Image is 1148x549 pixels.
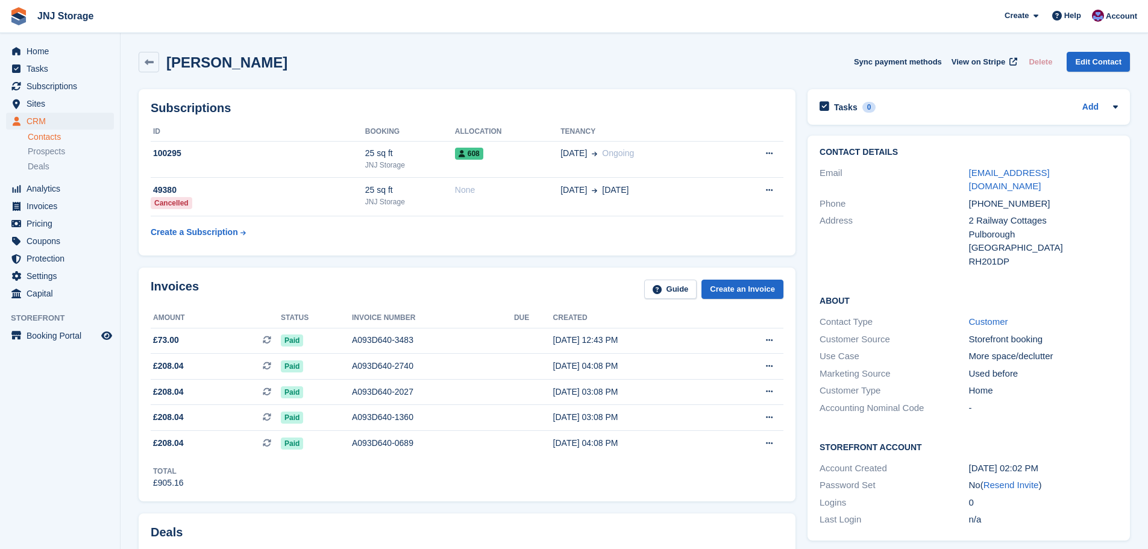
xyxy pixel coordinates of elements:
span: ( ) [980,480,1042,490]
span: [DATE] [560,147,587,160]
div: [GEOGRAPHIC_DATA] [969,241,1118,255]
th: Invoice number [352,309,514,328]
span: £73.00 [153,334,179,347]
a: Deals [28,160,114,173]
div: Home [969,384,1118,398]
th: Amount [151,309,281,328]
th: Created [553,309,719,328]
a: Preview store [99,328,114,343]
div: [PHONE_NUMBER] [969,197,1118,211]
a: menu [6,215,114,232]
span: Storefront [11,312,120,324]
div: Address [820,214,968,268]
span: Tasks [27,60,99,77]
button: Sync payment methods [854,52,942,72]
div: Cancelled [151,197,192,209]
span: Ongoing [602,148,634,158]
div: Pulborough [969,228,1118,242]
span: Settings [27,268,99,284]
div: [DATE] 12:43 PM [553,334,719,347]
a: Create an Invoice [701,280,783,300]
a: menu [6,95,114,112]
div: - [969,401,1118,415]
div: Create a Subscription [151,226,238,239]
div: 0 [969,496,1118,510]
span: Invoices [27,198,99,215]
a: [EMAIL_ADDRESS][DOMAIN_NAME] [969,168,1050,192]
div: [DATE] 03:08 PM [553,411,719,424]
div: 0 [862,102,876,113]
div: 2 Railway Cottages [969,214,1118,228]
a: JNJ Storage [33,6,98,26]
a: Prospects [28,145,114,158]
span: Paid [281,438,303,450]
span: Deals [28,161,49,172]
div: Contact Type [820,315,968,329]
a: menu [6,327,114,344]
span: [DATE] [602,184,629,196]
span: Subscriptions [27,78,99,95]
h2: Deals [151,525,183,539]
div: A093D640-1360 [352,411,514,424]
div: More space/declutter [969,350,1118,363]
th: Allocation [455,122,560,142]
button: Delete [1024,52,1057,72]
div: 25 sq ft [365,184,455,196]
div: Used before [969,367,1118,381]
th: Tenancy [560,122,726,142]
div: A093D640-0689 [352,437,514,450]
a: menu [6,198,114,215]
div: [DATE] 02:02 PM [969,462,1118,475]
span: Sites [27,95,99,112]
th: Due [514,309,553,328]
a: menu [6,250,114,267]
a: Contacts [28,131,114,143]
a: Resend Invite [983,480,1039,490]
th: ID [151,122,365,142]
a: menu [6,233,114,249]
span: 608 [455,148,483,160]
span: CRM [27,113,99,130]
div: JNJ Storage [365,160,455,171]
span: £208.04 [153,360,184,372]
div: Phone [820,197,968,211]
h2: Tasks [834,102,858,113]
a: Guide [644,280,697,300]
a: menu [6,43,114,60]
a: menu [6,113,114,130]
div: Customer Source [820,333,968,347]
div: None [455,184,560,196]
span: Create [1005,10,1029,22]
span: Help [1064,10,1081,22]
span: Capital [27,285,99,302]
h2: Contact Details [820,148,1118,157]
div: Marketing Source [820,367,968,381]
div: Last Login [820,513,968,527]
th: Booking [365,122,455,142]
a: View on Stripe [947,52,1020,72]
a: Edit Contact [1067,52,1130,72]
div: [DATE] 03:08 PM [553,386,719,398]
div: [DATE] 04:08 PM [553,437,719,450]
a: Customer [969,316,1008,327]
span: [DATE] [560,184,587,196]
div: A093D640-3483 [352,334,514,347]
div: JNJ Storage [365,196,455,207]
img: stora-icon-8386f47178a22dfd0bd8f6a31ec36ba5ce8667c1dd55bd0f319d3a0aa187defe.svg [10,7,28,25]
span: Booking Portal [27,327,99,344]
div: £905.16 [153,477,184,489]
a: Add [1082,101,1099,115]
div: Email [820,166,968,193]
a: menu [6,285,114,302]
span: Paid [281,360,303,372]
div: Logins [820,496,968,510]
div: Accounting Nominal Code [820,401,968,415]
span: Paid [281,334,303,347]
div: [DATE] 04:08 PM [553,360,719,372]
div: Storefront booking [969,333,1118,347]
a: menu [6,180,114,197]
div: 25 sq ft [365,147,455,160]
div: Use Case [820,350,968,363]
a: menu [6,78,114,95]
th: Status [281,309,352,328]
